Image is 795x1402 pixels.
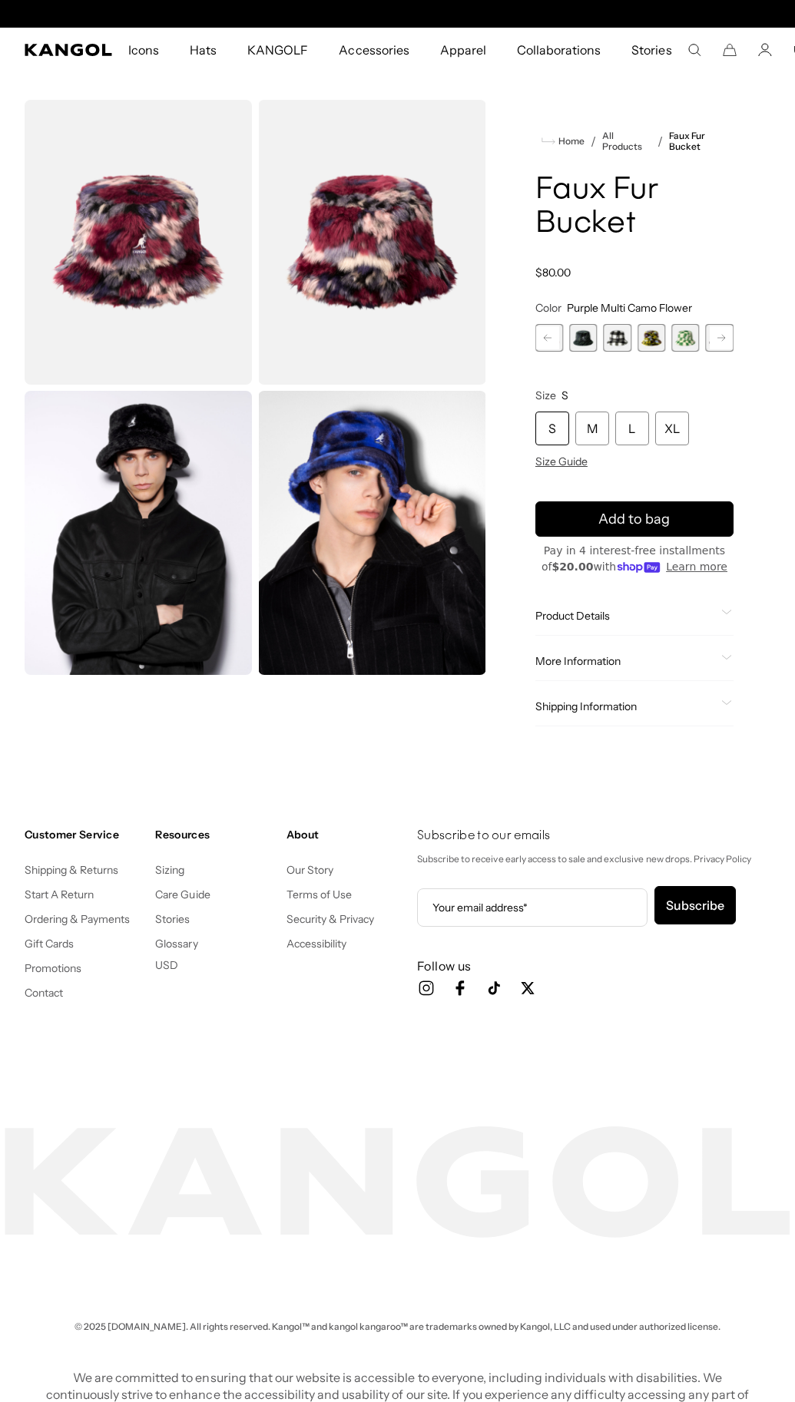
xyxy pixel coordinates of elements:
[502,28,616,72] a: Collaborations
[247,28,308,72] span: KANGOLF
[155,958,178,972] button: USD
[25,986,63,1000] a: Contact
[706,324,734,352] div: 8 of 12
[25,100,486,675] product-gallery: Gallery Viewer
[651,132,663,150] li: /
[555,136,585,147] span: Home
[575,412,609,445] div: M
[535,412,569,445] div: S
[638,324,665,352] label: Camo Flower
[535,324,563,352] div: 3 of 12
[323,28,424,72] a: Accessories
[25,937,74,951] a: Gift Cards
[287,828,405,842] h4: About
[174,28,232,72] a: Hats
[561,389,568,402] span: S
[128,28,159,72] span: Icons
[687,43,701,57] summary: Search here
[258,391,485,676] img: blue iridescent clouds
[417,828,770,845] h4: Subscribe to our emails
[535,609,715,623] span: Product Details
[671,324,699,352] label: Green Check
[232,28,323,72] a: KANGOLF
[535,324,563,352] label: Purple Multi Camo Flower
[113,28,174,72] a: Icons
[604,324,631,352] div: 5 of 12
[25,100,252,385] img: color-purple-multi-camo-flower
[535,455,588,468] span: Size Guide
[240,8,556,20] div: 1 of 2
[155,828,273,842] h4: Resources
[287,888,352,901] a: Terms of Use
[25,828,143,842] h4: Customer Service
[155,863,184,877] a: Sizing
[535,266,571,279] span: $80.00
[155,912,190,926] a: Stories
[25,888,94,901] a: Start A Return
[631,28,671,72] span: Stories
[615,412,649,445] div: L
[654,886,736,924] button: Subscribe
[417,957,770,974] h3: Follow us
[417,851,770,868] p: Subscribe to receive early access to sale and exclusive new drops. Privacy Policy
[569,324,597,352] label: Olive Zebra
[258,100,485,385] img: color-purple-multi-camo-flower
[190,28,217,72] span: Hats
[655,412,689,445] div: XL
[535,131,734,152] nav: breadcrumbs
[585,132,596,150] li: /
[25,863,119,877] a: Shipping & Returns
[25,44,113,56] a: Kangol
[535,301,561,315] span: Color
[287,912,375,926] a: Security & Privacy
[535,654,715,668] span: More Information
[155,888,210,901] a: Care Guide
[240,8,556,20] div: Announcement
[671,324,699,352] div: 7 of 12
[287,937,346,951] a: Accessibility
[535,699,715,713] span: Shipping Information
[287,863,333,877] a: Our Story
[569,324,597,352] div: 4 of 12
[25,391,252,676] img: black
[25,912,131,926] a: Ordering & Payments
[155,937,197,951] a: Glossary
[567,301,692,315] span: Purple Multi Camo Flower
[339,28,409,72] span: Accessories
[535,174,734,241] h1: Faux Fur Bucket
[440,28,486,72] span: Apparel
[604,324,631,352] label: Black Check
[425,28,502,72] a: Apparel
[758,43,772,57] a: Account
[542,134,585,148] a: Home
[706,324,734,352] label: Pepto Check
[535,501,734,537] button: Add to bag
[602,131,651,152] a: All Products
[638,324,665,352] div: 6 of 12
[616,28,687,72] a: Stories
[240,8,556,20] slideshow-component: Announcement bar
[723,43,737,57] button: Cart
[517,28,601,72] span: Collaborations
[669,131,734,152] a: Faux Fur Bucket
[25,961,81,975] a: Promotions
[598,509,670,530] span: Add to bag
[535,389,556,402] span: Size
